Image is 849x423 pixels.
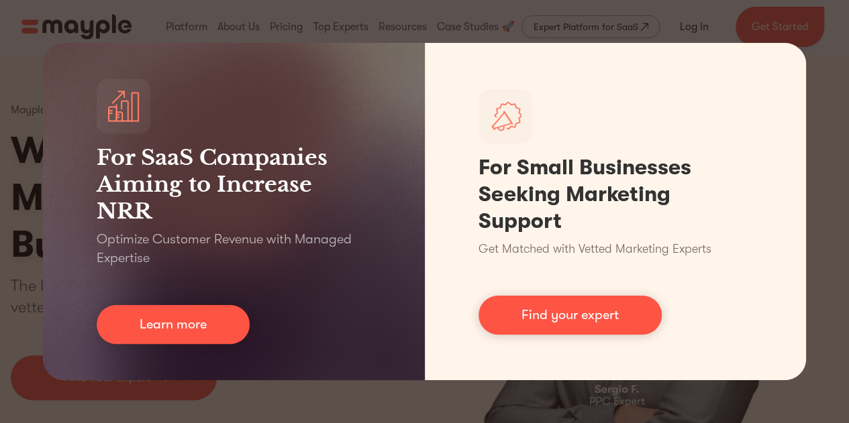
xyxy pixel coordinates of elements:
[97,230,371,267] p: Optimize Customer Revenue with Managed Expertise
[479,240,711,258] p: Get Matched with Vetted Marketing Experts
[97,305,250,344] a: Learn more
[479,154,753,235] h1: For Small Businesses Seeking Marketing Support
[479,296,662,335] a: Find your expert
[97,144,371,225] h3: For SaaS Companies Aiming to Increase NRR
